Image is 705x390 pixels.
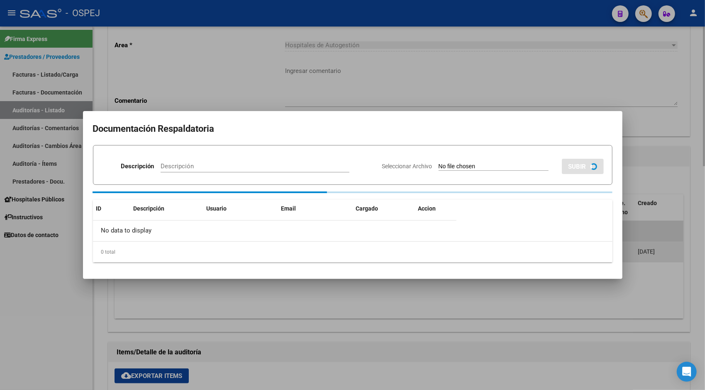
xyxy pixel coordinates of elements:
datatable-header-cell: Accion [415,200,456,218]
div: Open Intercom Messenger [677,362,697,382]
datatable-header-cell: Usuario [203,200,278,218]
datatable-header-cell: Email [278,200,353,218]
span: Accion [418,205,436,212]
datatable-header-cell: Descripción [130,200,203,218]
span: Descripción [134,205,165,212]
span: Usuario [207,205,227,212]
span: Cargado [356,205,378,212]
div: No data to display [93,220,456,241]
span: SUBIR [568,163,586,170]
p: Descripción [121,162,154,171]
span: Seleccionar Archivo [382,163,432,170]
h2: Documentación Respaldatoria [93,121,612,137]
button: SUBIR [562,159,604,174]
span: Email [281,205,296,212]
span: ID [96,205,102,212]
div: 0 total [93,242,612,262]
datatable-header-cell: Cargado [353,200,415,218]
datatable-header-cell: ID [93,200,130,218]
